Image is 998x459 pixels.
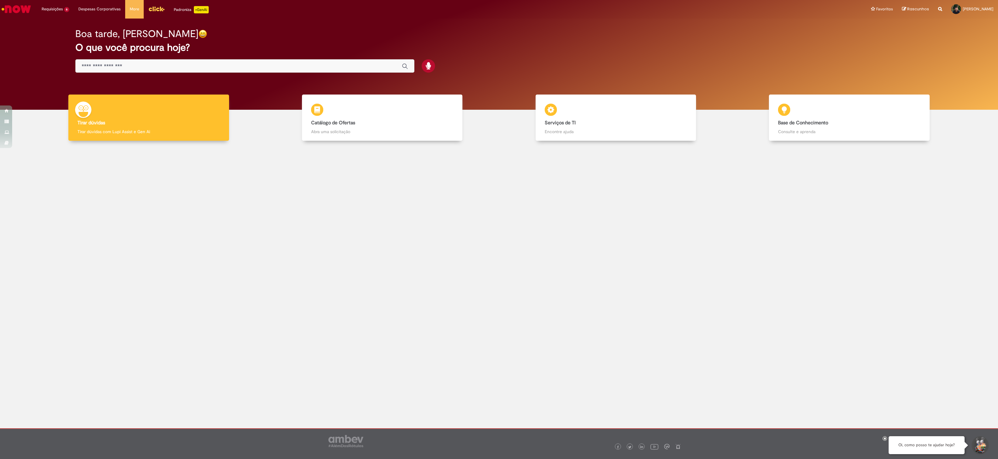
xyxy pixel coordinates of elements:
a: Base de Conhecimento Consulte e aprenda [732,95,966,141]
div: Oi, como posso te ajudar hoje? [889,436,965,454]
p: Abra uma solicitação [311,129,454,135]
span: [PERSON_NAME] [963,6,993,12]
span: Despesas Corporativas [78,6,121,12]
p: Tirar dúvidas com Lupi Assist e Gen Ai [77,129,220,135]
img: logo_footer_ambev_rotulo_gray.png [328,435,363,447]
b: Base de Conhecimento [778,120,828,126]
p: Consulte e aprenda [778,129,921,135]
img: logo_footer_facebook.png [616,446,619,449]
img: logo_footer_naosei.png [675,444,681,449]
b: Serviços de TI [545,120,576,126]
img: click_logo_yellow_360x200.png [148,4,165,13]
span: Requisições [42,6,63,12]
h2: O que você procura hoje? [75,42,923,53]
a: Serviços de TI Encontre ajuda [499,95,733,141]
p: Encontre ajuda [545,129,687,135]
span: 6 [64,7,69,12]
b: Tirar dúvidas [77,120,105,126]
img: ServiceNow [1,3,32,15]
button: Iniciar Conversa de Suporte [971,436,989,454]
div: Padroniza [174,6,209,13]
img: logo_footer_youtube.png [650,443,658,450]
img: logo_footer_twitter.png [628,446,631,449]
img: logo_footer_linkedin.png [640,445,643,449]
span: Rascunhos [907,6,929,12]
a: Tirar dúvidas Tirar dúvidas com Lupi Assist e Gen Ai [32,95,266,141]
a: Catálogo de Ofertas Abra uma solicitação [266,95,499,141]
a: Rascunhos [902,6,929,12]
h2: Boa tarde, [PERSON_NAME] [75,29,198,39]
span: Favoritos [876,6,893,12]
b: Catálogo de Ofertas [311,120,355,126]
img: logo_footer_workplace.png [664,444,670,449]
img: happy-face.png [198,29,207,38]
span: More [130,6,139,12]
p: +GenAi [194,6,209,13]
